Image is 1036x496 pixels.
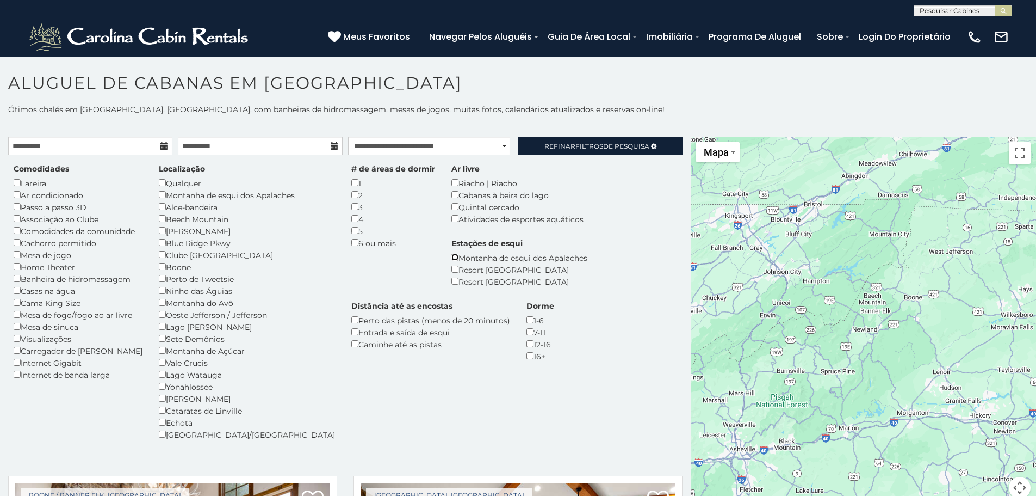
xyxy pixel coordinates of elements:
font: Ótimos chalés em [GEOGRAPHIC_DATA], [GEOGRAPHIC_DATA], com banheiras de hidromassagem, mesas de j... [8,105,665,114]
font: Atividades de esportes aquáticos [458,215,584,224]
font: Aluguel de cabanas em [GEOGRAPHIC_DATA] [8,73,462,93]
font: Perto de Tweetsie [166,274,234,284]
font: Navegar pelos aluguéis [429,30,532,43]
font: 16+ [533,352,545,362]
font: Lago Watauga [166,370,222,380]
font: Home Theater [21,262,75,272]
font: Mesa de fogo/fogo ao ar livre [21,310,132,320]
a: Login do proprietário [853,27,956,46]
font: Localização [159,164,205,174]
font: Boone [166,262,191,272]
font: Resort [GEOGRAPHIC_DATA] [458,265,569,275]
a: Guia de área local [542,27,636,46]
font: Cataratas de Linville [166,406,242,416]
font: Caminhe até as pistas [358,340,442,350]
font: Mesa de sinuca [21,322,78,332]
font: Echota [166,418,193,428]
font: Qualquer [166,179,201,188]
font: Alce-bandeira [166,203,218,212]
font: Cachorro permitido [21,238,96,248]
font: Distância até as encostas [351,301,452,311]
a: Refinarfiltrosde pesquisa [518,137,682,155]
font: Associação ao Clube [21,215,98,224]
font: Mesa de jogo [21,250,71,260]
font: Estações de esqui [451,238,523,248]
font: Cama King Size [21,298,80,308]
font: [PERSON_NAME] [166,394,231,404]
font: Comodidades da comunidade [21,226,135,236]
font: Quintal cercado [458,203,519,212]
font: 2 [358,191,363,200]
font: [GEOGRAPHIC_DATA]/[GEOGRAPHIC_DATA] [166,430,335,440]
font: 7-11 [533,328,545,338]
font: Passo a passo 3D [21,203,86,212]
font: Sobre [817,30,843,43]
font: Oeste Jefferson / Jefferson [166,310,267,320]
font: 12-16 [533,340,551,350]
font: Lareira [21,179,46,188]
font: Vale Crucis [166,358,208,368]
font: Ninho das Águias [166,286,232,296]
font: Riacho | Riacho [458,179,517,188]
font: 5 [358,226,363,236]
font: Banheira de hidromassagem [21,274,131,284]
font: Montanha de Açúcar [166,346,245,356]
a: Sobre [811,27,848,46]
font: Resort [GEOGRAPHIC_DATA] [458,277,569,287]
img: White-1-2.png [27,21,253,53]
font: Lago [PERSON_NAME] [166,322,252,332]
a: Meus Favoritos [328,30,413,44]
font: Beech Mountain [166,215,228,224]
font: [PERSON_NAME] [166,226,231,236]
font: de pesquisa [603,142,649,150]
font: 1-6 [533,316,544,326]
font: Dorme [526,301,554,311]
font: Cabanas à beira do lago [458,191,549,200]
font: Montanha do Avô [166,298,233,308]
a: Imobiliária [641,27,698,46]
font: Casas na água [21,286,75,296]
font: Imobiliária [646,30,693,43]
font: Programa de Aluguel [709,30,801,43]
font: Ar condicionado [21,191,83,200]
font: Visualizações [21,334,71,344]
font: Montanha de esqui dos Apalaches [458,253,587,263]
font: Blue Ridge Pkwy [166,238,231,248]
font: Internet de banda larga [21,370,110,380]
font: filtros [575,142,603,150]
font: 1 [358,179,361,188]
a: Programa de Aluguel [703,27,807,46]
a: Navegar pelos aluguéis [424,27,537,46]
font: Montanha de esqui dos Apalaches [166,191,295,200]
button: Ativar a visualização em tela cheia [1009,142,1031,164]
font: Sete Demônios [166,334,225,344]
font: Entrada e saída de esqui [358,328,450,338]
img: phone-regular-white.png [967,29,982,45]
font: Login do proprietário [859,30,951,43]
font: Comodidades [14,164,69,174]
font: Yonahlossee [166,382,213,392]
font: Ar livre [451,164,480,174]
font: Internet Gigabit [21,358,82,368]
span: Mapa [704,146,729,158]
font: Guia de área local [548,30,630,43]
font: Clube [GEOGRAPHIC_DATA] [166,250,273,260]
img: mail-regular-white.png [994,29,1009,45]
font: Refinar [544,142,575,150]
font: Carregador de [PERSON_NAME] [21,346,142,356]
font: Meus Favoritos [343,30,410,43]
button: Alterar estilo do mapa [696,142,740,162]
font: 6 ou mais [358,238,396,248]
font: # de áreas de dormir [351,164,435,174]
font: 3 [358,203,363,212]
font: Perto das pistas (menos de 20 minutos) [358,316,510,326]
font: 4 [358,215,363,224]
